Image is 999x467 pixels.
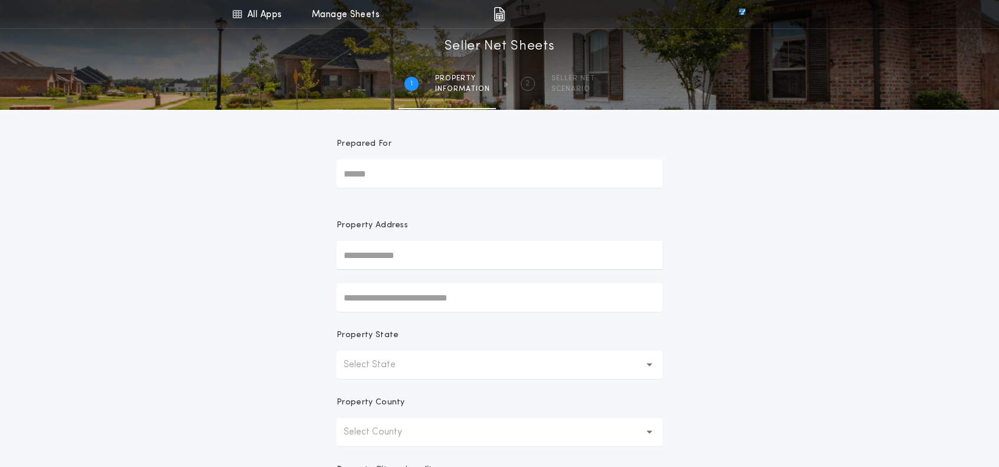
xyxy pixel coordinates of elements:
[525,79,530,89] h2: 2
[337,220,662,231] p: Property Address
[494,7,505,21] img: img
[337,351,662,379] button: Select State
[445,37,555,56] h1: Seller Net Sheets
[344,425,421,439] p: Select County
[435,74,490,83] span: Property
[717,8,767,20] img: vs-icon
[551,74,595,83] span: SELLER NET
[337,397,405,409] p: Property County
[435,84,490,94] span: information
[551,84,595,94] span: SCENARIO
[410,79,413,89] h2: 1
[337,418,662,446] button: Select County
[337,159,662,188] input: Prepared For
[337,329,399,341] p: Property State
[344,358,414,372] p: Select State
[337,138,391,150] p: Prepared For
